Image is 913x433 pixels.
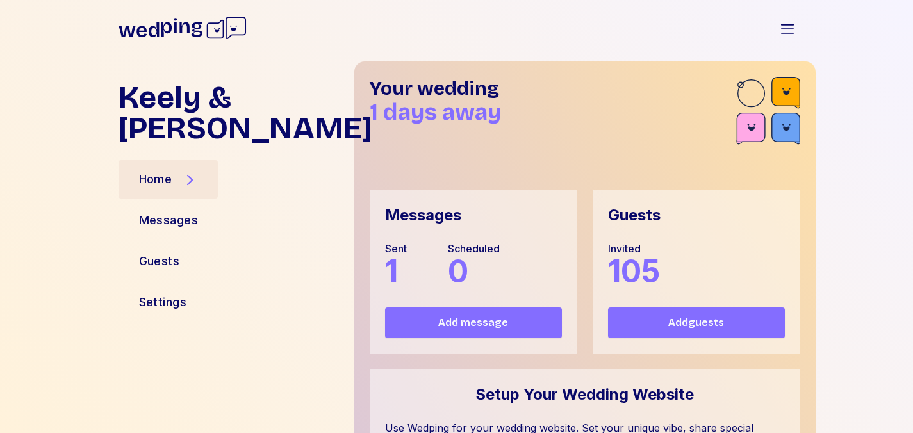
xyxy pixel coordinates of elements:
span: 0 [448,252,468,290]
h1: Keely & [PERSON_NAME] [119,82,344,143]
div: Guests [139,252,180,270]
div: Sent [385,241,407,256]
h1: Your wedding [370,77,736,100]
div: Guests [608,205,661,225]
div: Scheduled [448,241,500,256]
span: 1 [385,252,398,290]
div: Setup Your Wedding Website [475,384,694,405]
div: Settings [139,293,187,311]
span: 1 days away [370,99,501,126]
button: Add message [385,307,562,338]
div: Home [139,170,172,188]
span: Add message [438,315,508,331]
span: 105 [608,252,660,290]
button: Addguests [608,307,785,338]
img: guest-accent-br.svg [736,77,800,149]
div: Messages [139,211,199,229]
div: Messages [385,205,461,225]
span: Add guests [668,315,724,331]
div: Invited [608,241,660,256]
